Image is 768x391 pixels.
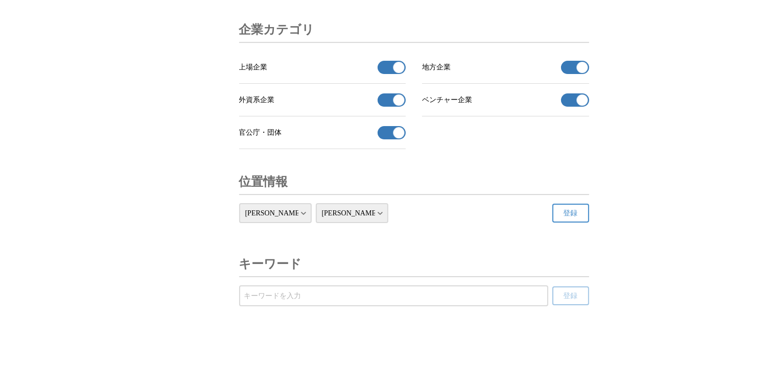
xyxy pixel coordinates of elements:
[239,95,275,105] span: 外資系企業
[239,63,268,72] span: 上場企業
[552,286,589,305] button: 登録
[239,252,302,276] h3: キーワード
[239,128,282,137] span: 官公庁・団体
[564,291,578,301] span: 登録
[239,203,312,223] select: 都道府県
[564,209,578,218] span: 登録
[239,17,315,42] h3: 企業カテゴリ
[239,169,288,194] h3: 位置情報
[244,290,543,302] input: 受信するキーワードを登録する
[422,95,472,105] span: ベンチャー企業
[552,204,589,223] button: 登録
[422,63,451,72] span: 地方企業
[316,203,388,223] select: 市区町村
